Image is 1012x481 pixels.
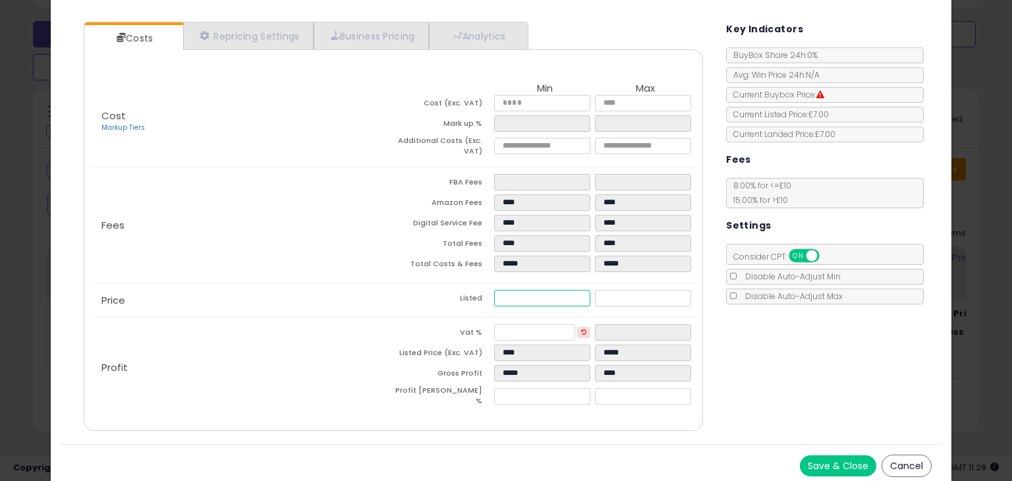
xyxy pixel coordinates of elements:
td: Total Costs & Fees [393,256,494,276]
td: Mark up % [393,115,494,136]
h5: Settings [726,217,771,234]
span: Disable Auto-Adjust Max [739,291,843,302]
td: Listed Price (Exc. VAT) [393,345,494,365]
span: Current Listed Price: £7.00 [727,109,829,120]
td: Vat % [393,324,494,345]
td: Profit [PERSON_NAME] % [393,385,494,410]
td: Total Fees [393,235,494,256]
a: Costs [84,25,182,51]
p: Price [91,295,393,306]
th: Max [595,83,696,95]
td: Digital Service Fee [393,215,494,235]
span: 8.00 % for <= £10 [727,180,791,206]
button: Save & Close [800,455,876,476]
td: Additional Costs (Exc. VAT) [393,136,494,160]
span: 15.00 % for > £10 [727,194,788,206]
span: Current Landed Price: £7.00 [727,128,835,140]
a: Repricing Settings [183,22,314,49]
i: Suppressed Buy Box [816,91,824,99]
td: Amazon Fees [393,194,494,215]
span: Current Buybox Price: [727,89,824,100]
p: Fees [91,220,393,231]
span: Disable Auto-Adjust Min [739,271,841,282]
p: Profit [91,362,393,373]
a: Markup Tiers [101,123,145,132]
span: BuyBox Share 24h: 0% [727,49,818,61]
a: Business Pricing [314,22,429,49]
span: OFF [818,250,839,262]
td: Listed [393,290,494,310]
td: Cost (Exc. VAT) [393,95,494,115]
button: Cancel [882,455,932,477]
span: ON [790,250,806,262]
th: Min [494,83,595,95]
span: Avg. Win Price 24h: N/A [727,69,820,80]
td: Gross Profit [393,365,494,385]
td: FBA Fees [393,174,494,194]
h5: Fees [726,152,751,168]
h5: Key Indicators [726,21,803,38]
span: Consider CPT: [727,251,837,262]
p: Cost [91,111,393,133]
a: Analytics [429,22,526,49]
